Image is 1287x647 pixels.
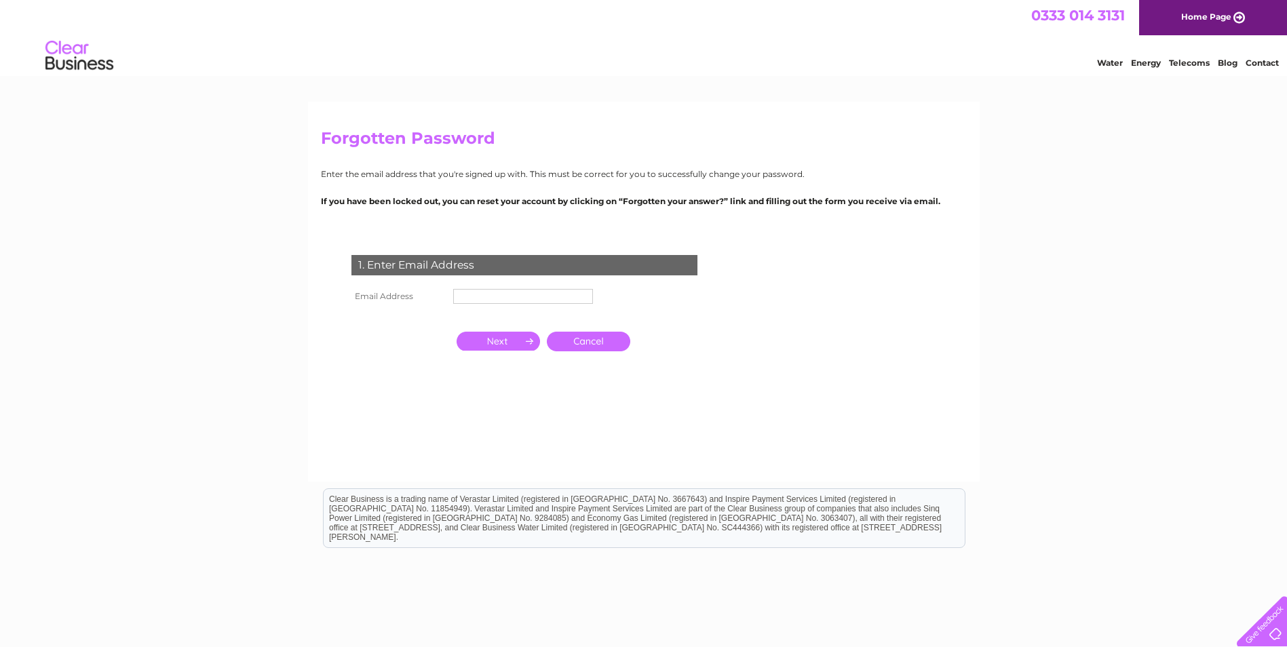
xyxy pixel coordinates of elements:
a: Water [1097,58,1123,68]
div: Clear Business is a trading name of Verastar Limited (registered in [GEOGRAPHIC_DATA] No. 3667643... [324,7,965,66]
div: 1. Enter Email Address [351,255,697,275]
p: If you have been locked out, you can reset your account by clicking on “Forgotten your answer?” l... [321,195,967,208]
a: Blog [1218,58,1237,68]
p: Enter the email address that you're signed up with. This must be correct for you to successfully ... [321,168,967,180]
a: Cancel [547,332,630,351]
a: Contact [1246,58,1279,68]
img: logo.png [45,35,114,77]
a: Telecoms [1169,58,1210,68]
a: 0333 014 3131 [1031,7,1125,24]
th: Email Address [348,286,450,307]
h2: Forgotten Password [321,129,967,155]
a: Energy [1131,58,1161,68]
